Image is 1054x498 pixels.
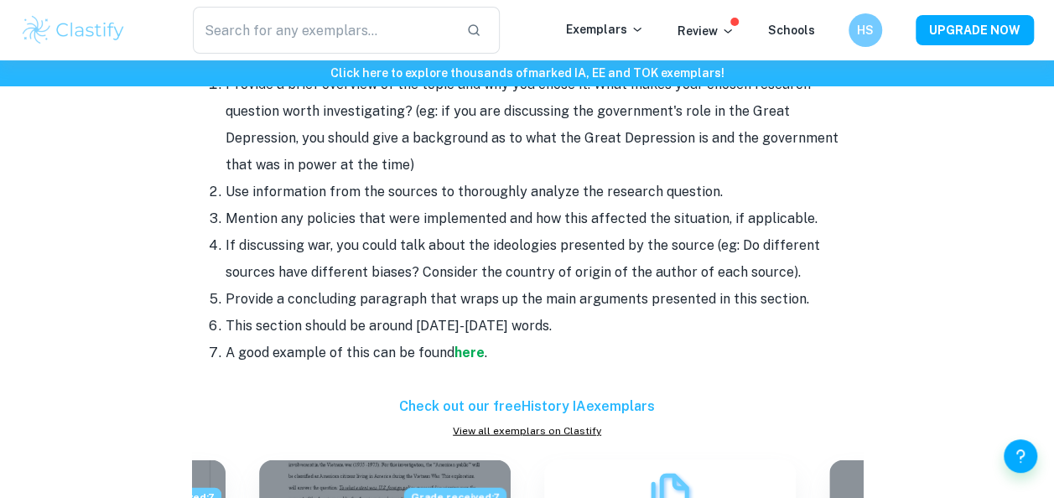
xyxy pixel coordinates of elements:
[226,340,863,366] li: A good example of this can be found .
[856,21,875,39] h6: HS
[226,205,863,232] li: Mention any policies that were implemented and how this affected the situation, if applicable.
[1004,439,1037,473] button: Help and Feedback
[226,286,863,313] li: Provide a concluding paragraph that wraps up the main arguments presented in this section.
[226,71,863,179] li: Provide a brief overview of the topic and why you chose it. What makes your chosen research quest...
[849,13,882,47] button: HS
[566,20,644,39] p: Exemplars
[3,64,1051,82] h6: Click here to explore thousands of marked IA, EE and TOK exemplars !
[678,22,735,40] p: Review
[226,232,863,286] li: If discussing war, you could talk about the ideologies presented by the source (eg: Do different ...
[193,7,454,54] input: Search for any exemplars...
[192,397,863,417] h6: Check out our free History IA exemplars
[454,345,485,361] a: here
[916,15,1034,45] button: UPGRADE NOW
[768,23,815,37] a: Schools
[20,13,127,47] img: Clastify logo
[226,313,863,340] li: This section should be around [DATE]-[DATE] words.
[226,179,863,205] li: Use information from the sources to thoroughly analyze the research question.
[192,423,863,438] a: View all exemplars on Clastify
